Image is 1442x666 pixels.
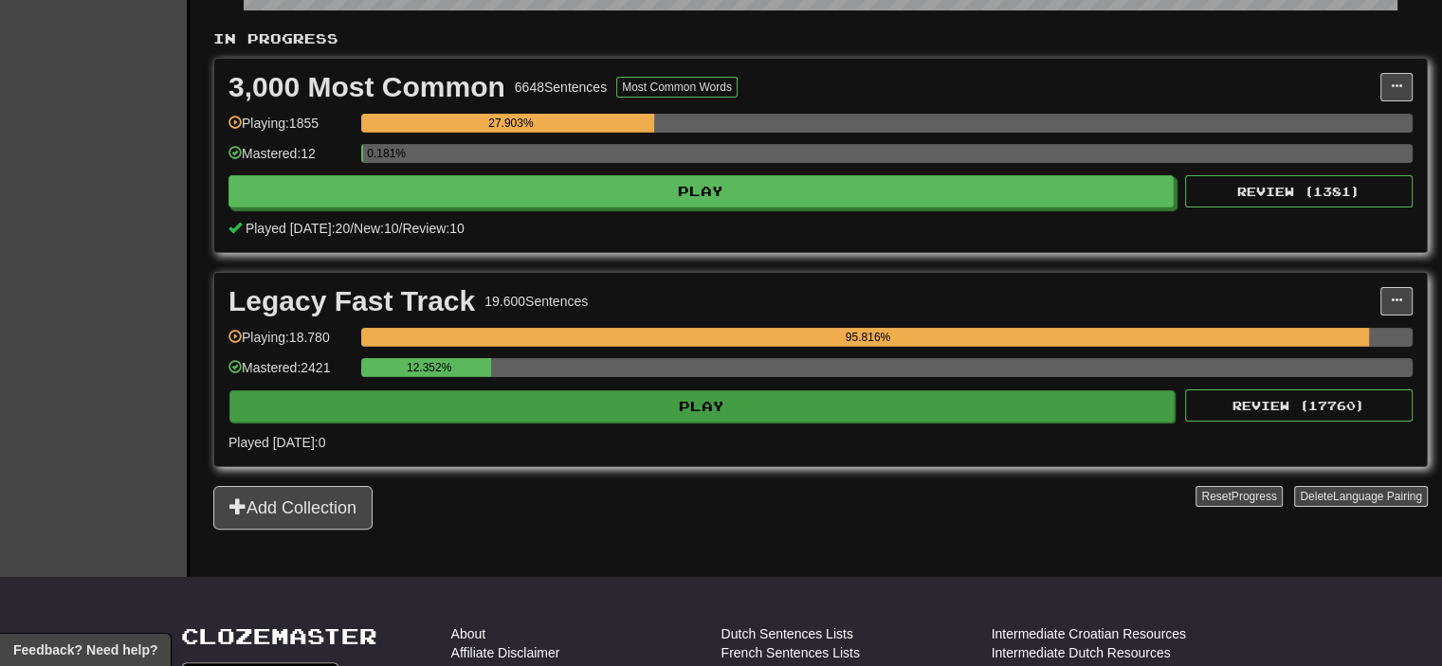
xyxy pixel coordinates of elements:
button: Review (1381) [1185,175,1413,207]
div: 19.600 Sentences [484,292,588,311]
button: Most Common Words [616,77,738,98]
a: Intermediate Dutch Resources [992,643,1171,662]
div: 3,000 Most Common [228,73,505,101]
button: ResetProgress [1196,486,1282,507]
span: Language Pairing [1333,490,1422,503]
button: DeleteLanguage Pairing [1294,486,1428,507]
span: New: 10 [354,221,398,236]
div: 6648 Sentences [515,78,607,97]
div: Legacy Fast Track [228,287,475,315]
a: About [451,624,486,643]
a: Dutch Sentences Lists [721,624,853,643]
span: / [399,221,403,236]
a: Affiliate Disclaimer [451,643,560,662]
a: Clozemaster [181,624,377,648]
a: Intermediate Croatian Resources [992,624,1186,643]
a: French Sentences Lists [721,643,860,662]
div: 95.816% [367,328,1368,347]
div: Mastered: 12 [228,144,352,175]
span: Played [DATE]: 0 [228,435,325,450]
span: / [350,221,354,236]
button: Review (17760) [1185,389,1413,422]
div: Playing: 1855 [228,114,352,145]
div: 12.352% [367,358,491,377]
div: Playing: 18.780 [228,328,352,359]
div: Mastered: 2421 [228,358,352,389]
button: Play [229,390,1175,423]
button: Play [228,175,1174,207]
span: Played [DATE]: 20 [246,221,350,236]
span: Review: 10 [402,221,464,236]
span: Progress [1232,490,1277,503]
span: Open feedback widget [13,640,157,659]
button: Add Collection [213,486,373,530]
div: 27.903% [367,114,654,133]
p: In Progress [213,29,1428,48]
